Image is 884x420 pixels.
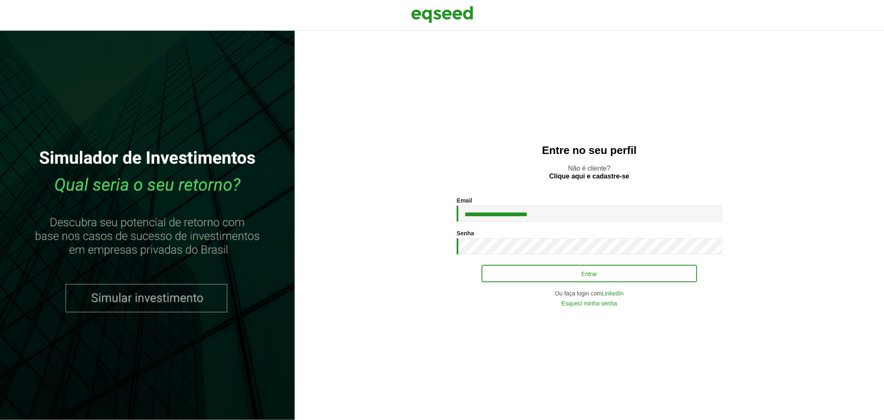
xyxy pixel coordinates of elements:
img: EqSeed Logo [411,4,473,25]
label: Email [457,198,472,203]
button: Entrar [482,265,697,282]
p: Não é cliente? [311,164,867,180]
h2: Entre no seu perfil [311,144,867,156]
a: Esqueci minha senha [562,300,617,306]
a: LinkedIn [602,291,624,296]
label: Senha [457,230,474,236]
a: Clique aqui e cadastre-se [550,173,630,180]
div: Ou faça login com [457,291,722,296]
